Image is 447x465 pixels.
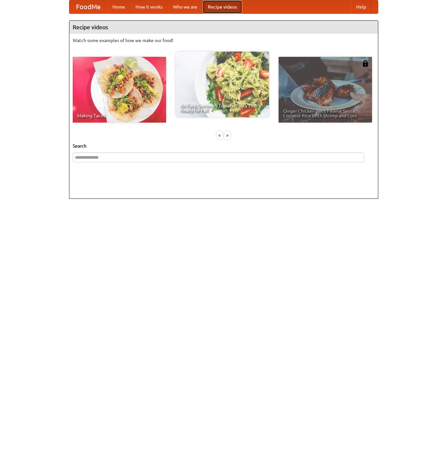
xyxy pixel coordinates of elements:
h4: Recipe videos [69,21,378,34]
div: » [224,131,230,139]
a: Help [351,0,371,13]
img: 483408.png [362,60,369,67]
a: Who we are [168,0,203,13]
a: Home [107,0,130,13]
a: FoodMe [69,0,107,13]
span: An Easy, Summery Tomato Pasta That's Ready for Fall [180,104,264,113]
a: How it works [130,0,168,13]
p: Watch some examples of how we make our food! [73,37,375,44]
h5: Search [73,143,375,149]
div: « [217,131,223,139]
a: Recipe videos [203,0,242,13]
a: Making Tacos [73,57,166,123]
span: Making Tacos [77,113,161,118]
a: An Easy, Summery Tomato Pasta That's Ready for Fall [176,52,269,117]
